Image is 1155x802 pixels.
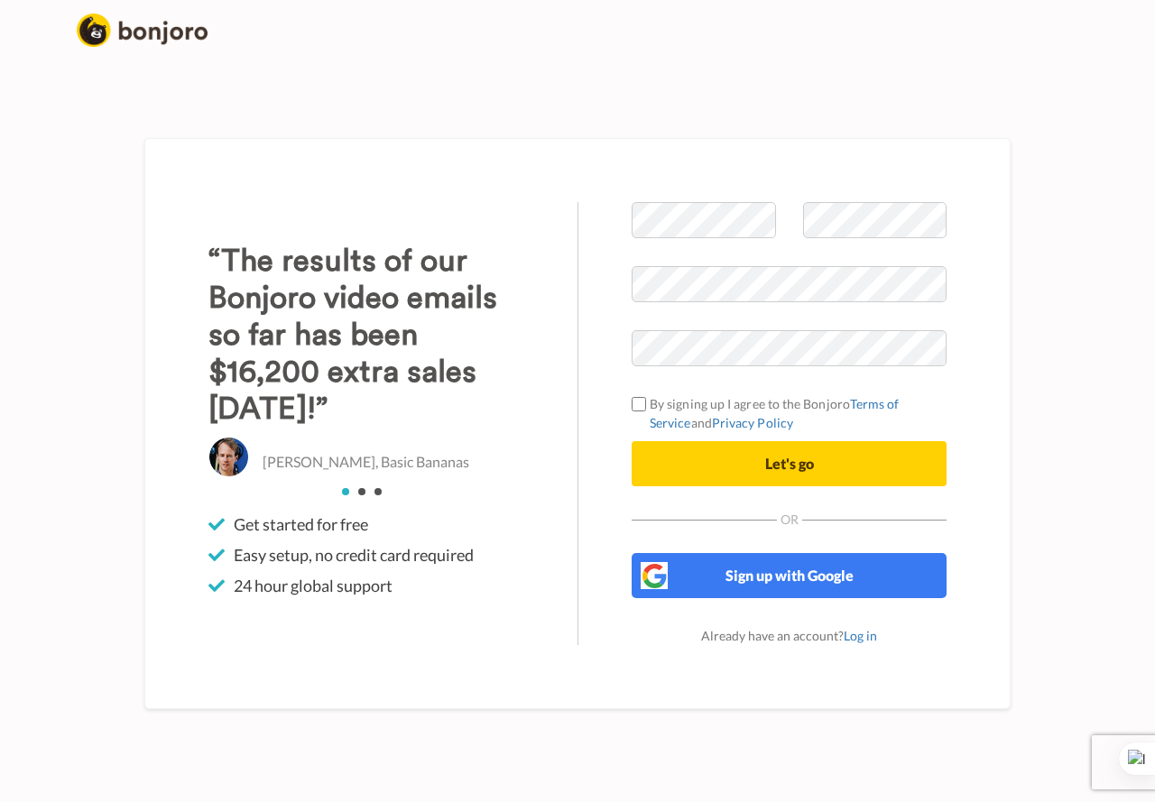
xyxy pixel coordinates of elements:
a: Terms of Service [650,396,900,430]
img: logo_full.png [77,14,208,47]
p: [PERSON_NAME], Basic Bananas [263,452,469,473]
span: Sign up with Google [725,567,854,584]
span: Get started for free [234,513,368,535]
span: Let's go [765,455,814,472]
button: Sign up with Google [632,553,947,598]
h3: “The results of our Bonjoro video emails so far has been $16,200 extra sales [DATE]!” [208,243,523,428]
button: Let's go [632,441,947,486]
span: Easy setup, no credit card required [234,544,474,566]
span: Already have an account? [701,628,877,643]
img: Christo Hall, Basic Bananas [208,437,249,477]
label: By signing up I agree to the Bonjoro and [632,394,947,432]
input: By signing up I agree to the BonjoroTerms of ServiceandPrivacy Policy [632,397,646,411]
a: Log in [844,628,877,643]
span: 24 hour global support [234,575,393,596]
a: Privacy Policy [712,415,793,430]
span: Or [777,513,802,526]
